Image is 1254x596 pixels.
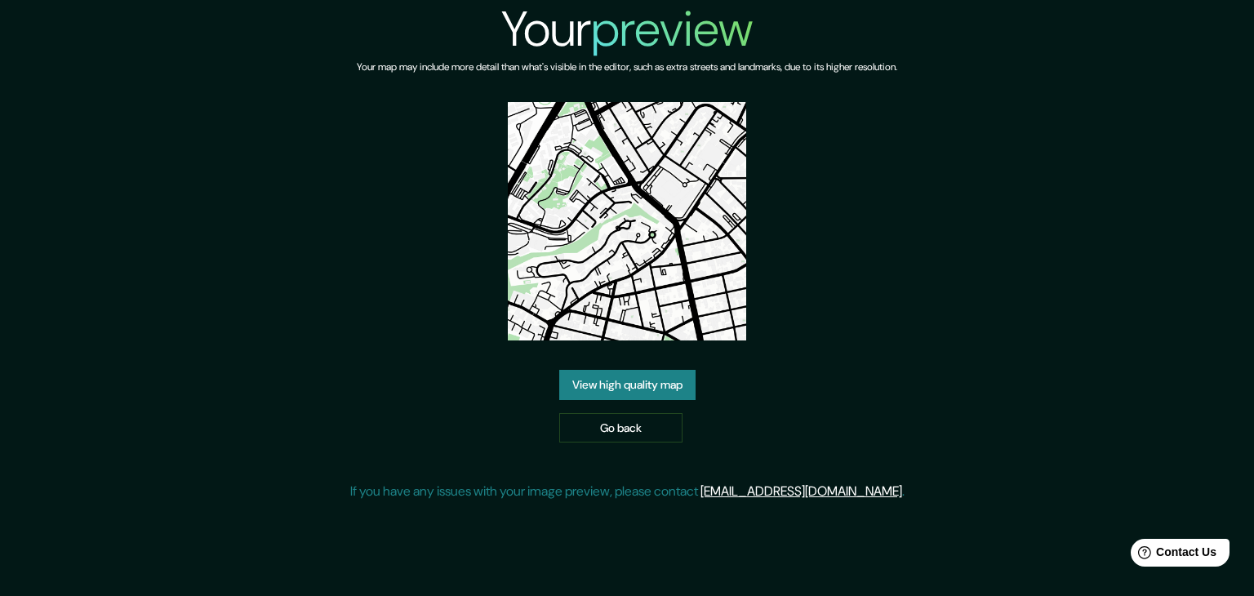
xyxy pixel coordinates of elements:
iframe: Help widget launcher [1109,532,1236,578]
img: created-map-preview [508,102,746,340]
a: Go back [559,413,683,443]
p: If you have any issues with your image preview, please contact . [350,482,905,501]
a: View high quality map [559,370,696,400]
a: [EMAIL_ADDRESS][DOMAIN_NAME] [700,483,902,500]
h6: Your map may include more detail than what's visible in the editor, such as extra streets and lan... [357,59,897,76]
